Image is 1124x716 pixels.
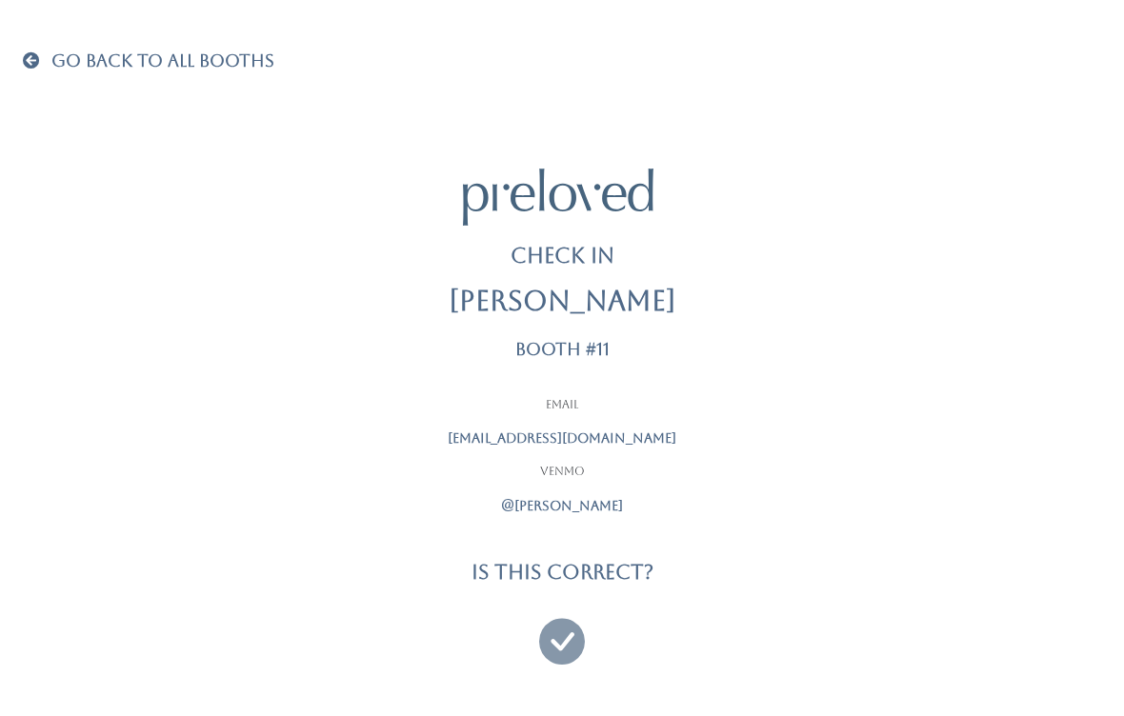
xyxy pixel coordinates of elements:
[324,464,800,481] p: Venmo
[23,52,274,71] a: Go Back To All Booths
[324,428,800,448] p: [EMAIL_ADDRESS][DOMAIN_NAME]
[515,340,610,359] p: Booth #11
[472,561,653,583] h4: Is this correct?
[51,50,274,70] span: Go Back To All Booths
[463,169,653,225] img: preloved logo
[324,397,800,414] p: Email
[324,496,800,516] p: @[PERSON_NAME]
[449,287,676,317] h2: [PERSON_NAME]
[511,241,614,271] p: Check In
